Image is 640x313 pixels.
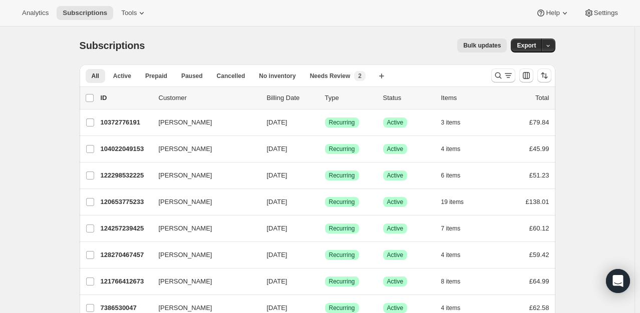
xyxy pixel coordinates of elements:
span: 3 items [441,118,461,126]
span: 8 items [441,277,461,285]
div: 121766412673[PERSON_NAME][DATE]SuccessRecurringSuccessActive8 items£64.99 [101,274,549,288]
span: [DATE] [267,304,287,311]
p: Total [535,93,549,103]
span: Active [387,145,404,153]
span: Analytics [22,9,49,17]
span: Settings [594,9,618,17]
span: Cancelled [217,72,245,80]
button: Settings [578,6,624,20]
div: Type [325,93,375,103]
span: 2 [358,72,362,80]
span: Recurring [329,224,355,232]
button: [PERSON_NAME] [153,273,253,289]
div: 124257239425[PERSON_NAME][DATE]SuccessRecurringSuccessActive7 items£60.12 [101,221,549,235]
span: £79.84 [529,118,549,126]
div: Open Intercom Messenger [606,269,630,293]
div: 10372776191[PERSON_NAME][DATE]SuccessRecurringSuccessActive3 items£79.84 [101,115,549,129]
span: Help [546,9,559,17]
span: Active [387,277,404,285]
span: [PERSON_NAME] [159,144,212,154]
button: [PERSON_NAME] [153,220,253,236]
span: Recurring [329,198,355,206]
span: Export [517,41,536,49]
button: [PERSON_NAME] [153,141,253,157]
span: 4 items [441,145,461,153]
span: £59.42 [529,251,549,258]
span: Recurring [329,251,355,259]
span: [DATE] [267,198,287,205]
span: 4 items [441,304,461,312]
span: [DATE] [267,251,287,258]
p: 121766412673 [101,276,151,286]
span: Paused [181,72,203,80]
button: 4 items [441,142,472,156]
span: Needs Review [310,72,351,80]
span: 19 items [441,198,464,206]
span: [DATE] [267,277,287,285]
span: [PERSON_NAME] [159,170,212,180]
p: 7386530047 [101,303,151,313]
span: £60.12 [529,224,549,232]
span: [PERSON_NAME] [159,250,212,260]
span: Recurring [329,118,355,126]
p: 10372776191 [101,117,151,127]
span: Active [387,251,404,259]
p: Status [383,93,433,103]
button: Create new view [374,69,390,83]
span: Recurring [329,145,355,153]
span: £62.58 [529,304,549,311]
div: 128270467457[PERSON_NAME][DATE]SuccessRecurringSuccessActive4 items£59.42 [101,248,549,262]
span: [PERSON_NAME] [159,197,212,207]
p: 124257239425 [101,223,151,233]
span: Recurring [329,304,355,312]
span: Recurring [329,277,355,285]
span: 6 items [441,171,461,179]
button: Tools [115,6,153,20]
button: Export [511,38,542,52]
span: [DATE] [267,145,287,152]
span: Active [387,171,404,179]
button: [PERSON_NAME] [153,194,253,210]
div: 120653775233[PERSON_NAME][DATE]SuccessRecurringSuccessActive19 items£138.01 [101,195,549,209]
span: 7 items [441,224,461,232]
p: Billing Date [267,93,317,103]
span: [DATE] [267,118,287,126]
button: 7 items [441,221,472,235]
span: £45.99 [529,145,549,152]
span: [PERSON_NAME] [159,276,212,286]
button: 6 items [441,168,472,182]
span: Active [113,72,131,80]
span: [PERSON_NAME] [159,303,212,313]
button: Customize table column order and visibility [519,68,533,82]
div: Items [441,93,491,103]
div: 104022049153[PERSON_NAME][DATE]SuccessRecurringSuccessActive4 items£45.99 [101,142,549,156]
span: Active [387,198,404,206]
button: Bulk updates [457,38,507,52]
button: Help [530,6,575,20]
button: [PERSON_NAME] [153,247,253,263]
p: Customer [159,93,259,103]
span: Recurring [329,171,355,179]
span: Active [387,224,404,232]
button: [PERSON_NAME] [153,167,253,183]
p: ID [101,93,151,103]
span: Bulk updates [463,41,501,49]
span: Subscriptions [80,40,145,51]
p: 104022049153 [101,144,151,154]
span: Tools [121,9,137,17]
span: [DATE] [267,171,287,179]
button: Analytics [16,6,55,20]
button: 3 items [441,115,472,129]
span: Prepaid [145,72,167,80]
span: Subscriptions [63,9,107,17]
span: £138.01 [526,198,549,205]
button: Subscriptions [57,6,113,20]
span: [PERSON_NAME] [159,223,212,233]
span: £51.23 [529,171,549,179]
div: IDCustomerBilling DateTypeStatusItemsTotal [101,93,549,103]
span: Active [387,304,404,312]
button: Sort the results [537,68,551,82]
span: 4 items [441,251,461,259]
p: 122298532225 [101,170,151,180]
button: 4 items [441,248,472,262]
